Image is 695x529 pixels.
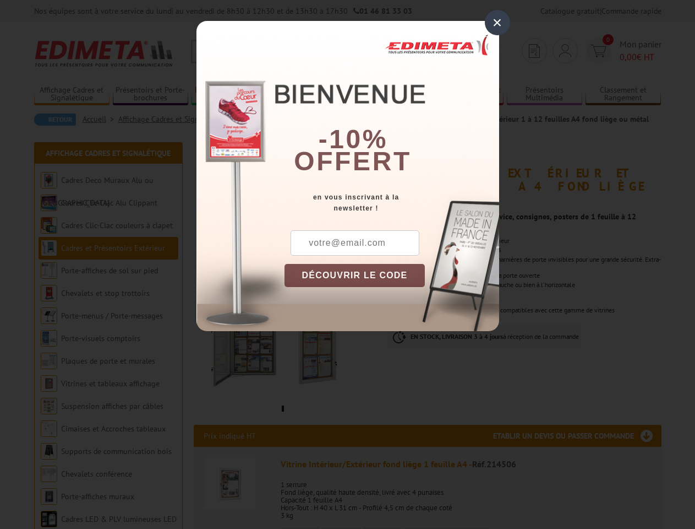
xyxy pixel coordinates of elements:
input: votre@email.com [291,230,419,256]
b: -10% [319,125,388,154]
button: DÉCOUVRIR LE CODE [284,264,425,287]
div: × [485,10,510,35]
div: en vous inscrivant à la newsletter ! [284,192,499,214]
font: offert [294,147,412,176]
